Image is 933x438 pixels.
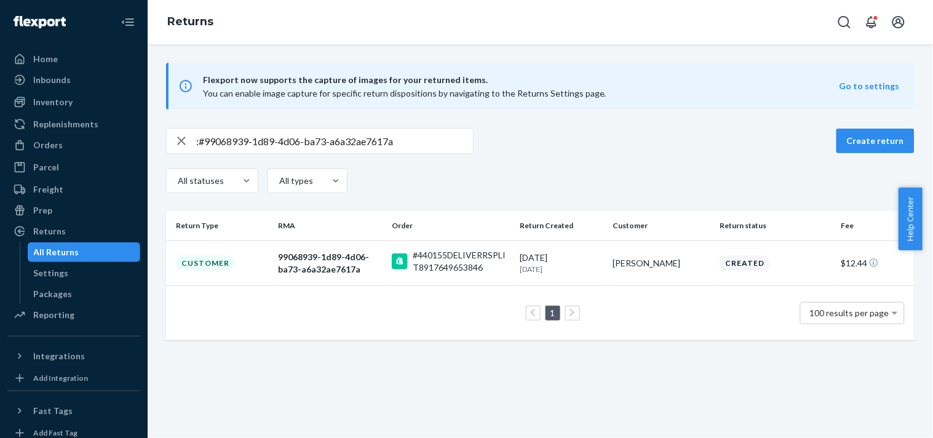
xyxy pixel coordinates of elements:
p: [DATE] [520,264,603,274]
span: 100 results per page [810,308,889,318]
ol: breadcrumbs [157,4,223,40]
div: Returns [33,225,66,237]
div: Home [33,53,58,65]
div: Orders [33,139,63,151]
div: All statuses [178,175,222,187]
th: Return Created [515,211,608,241]
div: Fast Tags [33,405,73,417]
button: Open Search Box [832,10,857,34]
div: Freight [33,183,63,196]
a: Parcel [7,157,140,177]
span: Flexport now supports the capture of images for your returned items. [203,73,840,87]
a: Page 1 is your current page [548,308,558,318]
button: Fast Tags [7,401,140,421]
button: Go to settings [840,80,900,92]
button: Integrations [7,346,140,366]
input: Search returns by rma, id, tracking number [196,129,473,153]
a: Returns [167,15,213,28]
div: All Returns [34,246,79,258]
div: Add Integration [33,373,88,383]
div: Parcel [33,161,59,173]
div: Reporting [33,309,74,321]
div: Inbounds [33,74,71,86]
span: You can enable image capture for specific return dispositions by navigating to the Returns Settin... [203,88,606,98]
div: Add Fast Tag [33,428,77,438]
div: #440155DELIVERRSPLIT8917649653846 [413,249,510,274]
div: Replenishments [33,118,98,130]
a: Add Integration [7,371,140,386]
img: Flexport logo [14,16,66,28]
div: 99068939-1d89-4d06-ba73-a6a32ae7617a [278,251,382,276]
button: Help Center [899,188,923,250]
div: Created [720,255,770,271]
button: Create return [836,129,915,153]
div: Prep [33,204,52,217]
div: Packages [34,288,73,300]
th: RMA [273,211,387,241]
th: Fee [836,211,915,241]
a: All Returns [28,242,141,262]
a: Replenishments [7,114,140,134]
button: Open notifications [859,10,884,34]
th: Order [387,211,515,241]
div: Integrations [33,350,85,362]
a: Inventory [7,92,140,112]
button: Close Navigation [116,10,140,34]
a: Home [7,49,140,69]
a: Returns [7,221,140,241]
div: Settings [34,267,69,279]
a: Freight [7,180,140,199]
a: Inbounds [7,70,140,90]
div: All types [279,175,311,187]
a: Settings [28,263,141,283]
div: [DATE] [520,252,603,274]
a: Reporting [7,305,140,325]
th: Return status [715,211,836,241]
a: Prep [7,201,140,220]
div: [PERSON_NAME] [613,257,710,269]
td: $12.44 [836,241,915,285]
th: Customer [608,211,715,241]
a: Orders [7,135,140,155]
th: Return Type [166,211,273,241]
a: Packages [28,284,141,304]
div: Customer [176,255,235,271]
button: Open account menu [886,10,911,34]
div: Inventory [33,96,73,108]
